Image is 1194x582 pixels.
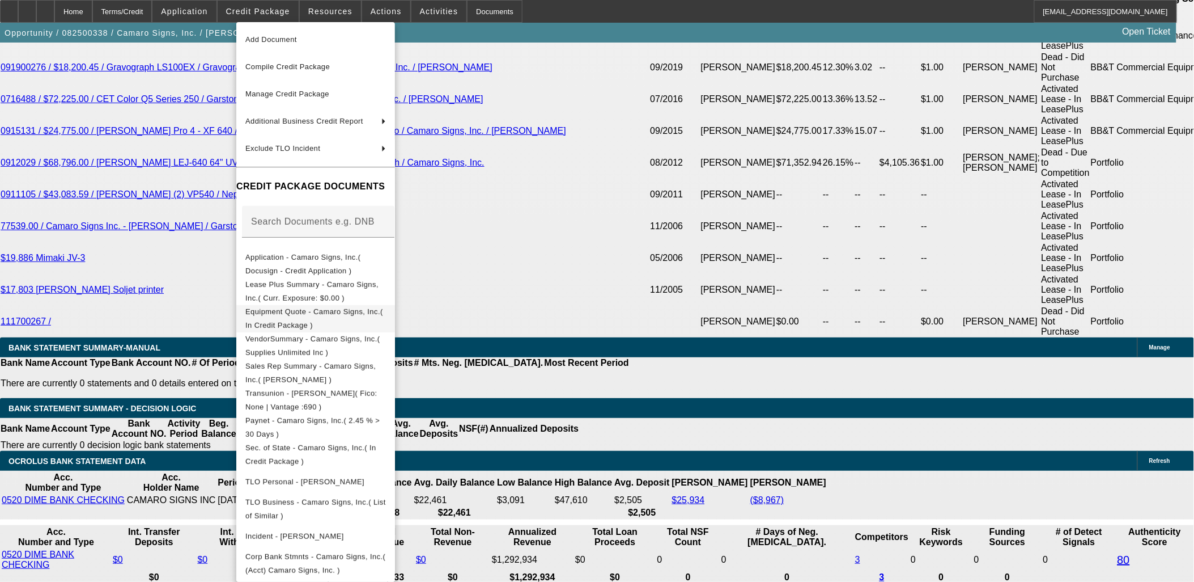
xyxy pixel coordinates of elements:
[245,497,386,520] span: TLO Business - Camaro Signs, Inc.( List of Similar )
[245,252,360,275] span: Application - Camaro Signs, Inc.( Docusign - Credit Application )
[245,361,376,383] span: Sales Rep Summary - Camaro Signs, Inc.( [PERSON_NAME] )
[236,441,395,468] button: Sec. of State - Camaro Signs, Inc.( In Credit Package )
[236,386,395,414] button: Transunion - Hansen, John( Fico: None | Vantage :690 )
[245,280,379,302] span: Lease Plus Summary - Camaro Signs, Inc.( Curr. Exposure: $0.00 )
[245,443,376,465] span: Sec. of State - Camaro Signs, Inc.( In Credit Package )
[245,62,330,71] span: Compile Credit Package
[245,552,385,574] span: Corp Bank Stmnts - Camaro Signs, Inc.( (Acct) Camaro Signs, Inc. )
[236,495,395,522] button: TLO Business - Camaro Signs, Inc.( List of Similar )
[236,359,395,386] button: Sales Rep Summary - Camaro Signs, Inc.( Hendrix, Miles )
[236,550,395,577] button: Corp Bank Stmnts - Camaro Signs, Inc.( (Acct) Camaro Signs, Inc. )
[236,522,395,550] button: Incident - Hansen, John
[236,468,395,495] button: TLO Personal - Hansen, John
[245,532,344,540] span: Incident - [PERSON_NAME]
[236,414,395,441] button: Paynet - Camaro Signs, Inc.( 2.45 % > 30 Days )
[245,389,377,411] span: Transunion - [PERSON_NAME]( Fico: None | Vantage :690 )
[245,144,320,153] span: Exclude TLO Incident
[236,180,395,193] h4: CREDIT PACKAGE DOCUMENTS
[245,307,383,329] span: Equipment Quote - Camaro Signs, Inc.( In Credit Package )
[245,35,297,44] span: Add Document
[245,90,329,98] span: Manage Credit Package
[236,332,395,359] button: VendorSummary - Camaro Signs, Inc.( Supplies Unlimited Inc )
[245,477,364,486] span: TLO Personal - [PERSON_NAME]
[251,216,375,226] mat-label: Search Documents e.g. DNB
[236,305,395,332] button: Equipment Quote - Camaro Signs, Inc.( In Credit Package )
[245,117,363,125] span: Additional Business Credit Report
[236,277,395,305] button: Lease Plus Summary - Camaro Signs, Inc.( Curr. Exposure: $0.00 )
[236,250,395,277] button: Application - Camaro Signs, Inc.( Docusign - Credit Application )
[245,334,380,356] span: VendorSummary - Camaro Signs, Inc.( Supplies Unlimited Inc )
[245,416,380,438] span: Paynet - Camaro Signs, Inc.( 2.45 % > 30 Days )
